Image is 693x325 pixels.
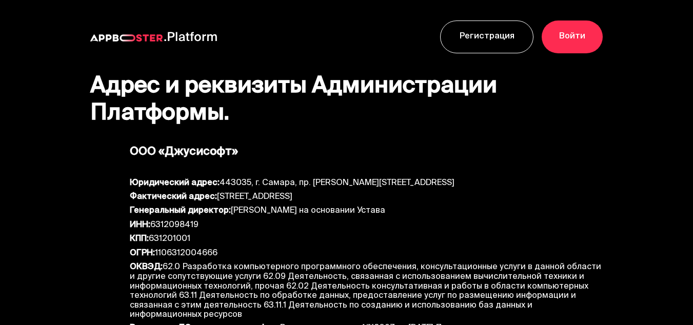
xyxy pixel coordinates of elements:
[130,262,603,323] div: 62.0 Разработка компьютерного программного обеспечения, консультационные услуги в данной области ...
[130,234,603,248] div: 631201001
[130,204,231,218] b: Генеральный директор:
[130,192,603,206] div: [STREET_ADDRESS]
[130,206,603,220] div: [PERSON_NAME] на основании Устава
[130,232,149,247] b: КПП:
[130,176,220,191] b: Юридический адрес:
[440,21,533,53] a: Регистрация
[130,220,603,234] div: 6312098419
[130,246,155,261] b: ОГРН:
[542,21,603,53] a: Войти
[130,190,217,205] b: Фактический адрес:
[130,260,163,275] b: ОКВЭД:
[130,142,603,163] div: ООО «Джусисофт»
[130,218,150,233] b: ИНН:
[130,249,603,262] div: 1106312004666
[130,178,603,192] div: 443035, г. Самара, пр. [PERSON_NAME][STREET_ADDRESS]
[90,74,603,128] h1: Адрес и реквизиты Администрации Платформы.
